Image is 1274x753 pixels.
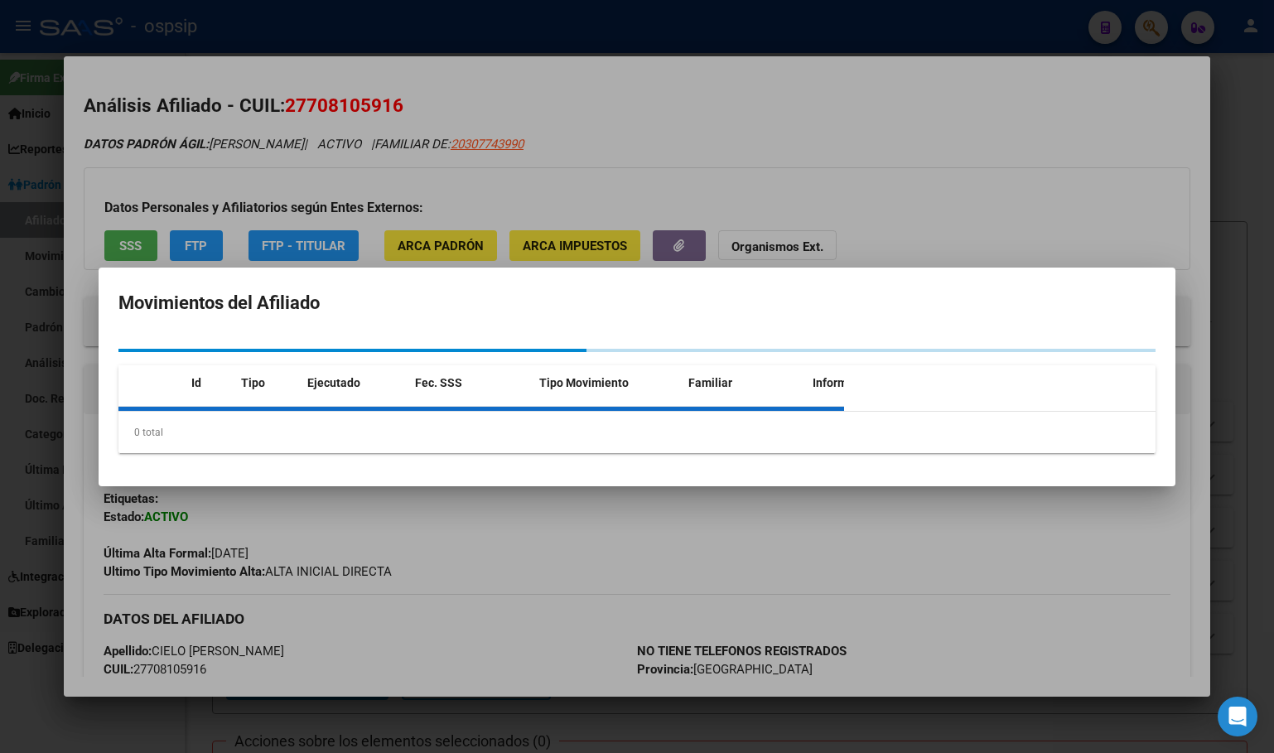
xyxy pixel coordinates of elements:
[813,376,895,389] span: Informable SSS
[408,365,533,401] datatable-header-cell: Fec. SSS
[415,376,462,389] span: Fec. SSS
[241,376,265,389] span: Tipo
[1218,697,1257,736] div: Open Intercom Messenger
[118,412,1156,453] div: 0 total
[539,376,629,389] span: Tipo Movimiento
[185,365,234,401] datatable-header-cell: Id
[191,376,201,389] span: Id
[682,365,806,401] datatable-header-cell: Familiar
[806,365,930,401] datatable-header-cell: Informable SSS
[533,365,682,401] datatable-header-cell: Tipo Movimiento
[234,365,301,401] datatable-header-cell: Tipo
[307,376,360,389] span: Ejecutado
[688,376,732,389] span: Familiar
[118,287,1156,319] h2: Movimientos del Afiliado
[301,365,408,401] datatable-header-cell: Ejecutado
